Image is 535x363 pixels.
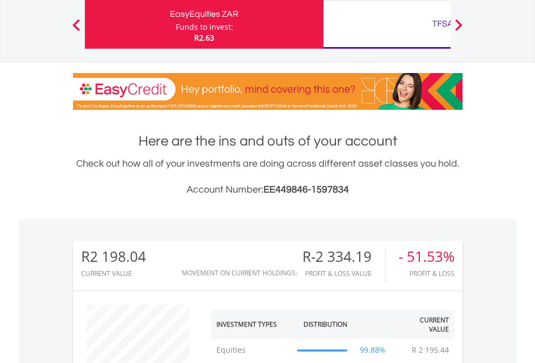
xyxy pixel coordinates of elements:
button: Previous [65,24,87,35]
div: Distribution [303,320,347,329]
div: R-2 334.19 [302,249,385,265]
img: EasyCredit Promotion Banner [73,73,463,110]
div: Profit & Loss [399,270,454,277]
span: R2.63 [194,32,214,43]
div: Movement on Current Holdings: [182,269,297,276]
td: R 2 195.44 [406,339,454,361]
div: - 51.53% [399,249,454,265]
button: Next [448,24,470,35]
div: EasyEquities ZAR [91,6,317,22]
div: Funds to invest: [176,22,233,32]
th: Investment Types [211,310,292,339]
th: Current Value [393,310,454,339]
td: Equities [211,339,292,361]
div: CURRENT VALUE [81,270,146,277]
td: 99.88% [353,339,393,361]
div: R2 198.04 [81,249,146,265]
h1: Here are the ins and outs of your account [73,131,463,151]
div: Check out how all of your investments are doing across different asset classes you hold. [73,156,463,197]
span: EE449846-1597834 [263,184,349,195]
h3: Account Number: [73,182,463,197]
div: Profit & Loss Value [302,270,385,277]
